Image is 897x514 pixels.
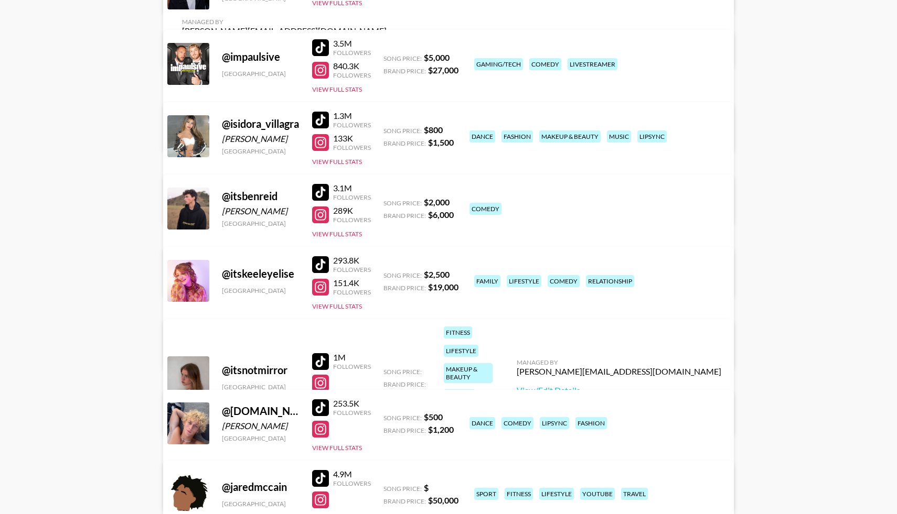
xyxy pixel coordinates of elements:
[333,363,371,370] div: Followers
[505,488,533,500] div: fitness
[424,197,450,207] strong: $ 2,000
[428,137,454,147] strong: $ 1,500
[333,49,371,57] div: Followers
[333,288,371,296] div: Followers
[333,133,371,144] div: 133K
[222,190,300,203] div: @ itsbenreid
[222,383,300,391] div: [GEOGRAPHIC_DATA]
[444,363,493,383] div: makeup & beauty
[383,485,422,493] span: Song Price:
[333,205,371,216] div: 289K
[607,130,631,143] div: music
[424,125,443,135] strong: $ 800
[383,199,422,207] span: Song Price:
[333,183,371,193] div: 3.1M
[222,117,300,130] div: @ isidora_villagra
[501,130,533,143] div: fashion
[621,488,648,500] div: travel
[383,497,426,505] span: Brand Price:
[424,483,429,493] strong: $
[312,158,362,166] button: View Full Stats
[383,380,426,388] span: Brand Price:
[474,275,500,287] div: family
[312,302,362,310] button: View Full Stats
[383,284,426,292] span: Brand Price:
[383,54,422,62] span: Song Price:
[517,358,721,366] div: Managed By
[222,480,300,494] div: @ jaredmccain
[474,488,498,500] div: sport
[383,271,422,279] span: Song Price:
[222,434,300,442] div: [GEOGRAPHIC_DATA]
[182,18,387,26] div: Managed By
[444,345,478,357] div: lifestyle
[539,488,574,500] div: lifestyle
[222,364,300,377] div: @ itsnotmirror
[548,275,580,287] div: comedy
[507,275,541,287] div: lifestyle
[575,417,607,429] div: fashion
[383,368,422,376] span: Song Price:
[333,469,371,479] div: 4.9M
[444,326,472,338] div: fitness
[428,210,454,220] strong: $ 6,000
[428,495,458,505] strong: $ 50,000
[333,352,371,363] div: 1M
[383,127,422,135] span: Song Price:
[222,220,300,227] div: [GEOGRAPHIC_DATA]
[333,144,371,151] div: Followers
[333,255,371,266] div: 293.8K
[222,287,300,294] div: [GEOGRAPHIC_DATA]
[333,61,371,71] div: 840.3K
[539,130,601,143] div: makeup & beauty
[383,426,426,434] span: Brand Price:
[333,409,371,417] div: Followers
[428,65,458,75] strong: $ 27,000
[580,488,615,500] div: youtube
[424,412,443,422] strong: $ 500
[333,398,371,409] div: 253.5K
[586,275,634,287] div: relationship
[222,50,300,63] div: @ impaulsive
[517,366,721,377] div: [PERSON_NAME][EMAIL_ADDRESS][DOMAIN_NAME]
[222,404,300,418] div: @ [DOMAIN_NAME][PERSON_NAME]
[312,230,362,238] button: View Full Stats
[501,417,533,429] div: comedy
[428,282,458,292] strong: $ 19,000
[222,421,300,431] div: [PERSON_NAME]
[540,417,569,429] div: lipsync
[333,111,371,121] div: 1.3M
[383,67,426,75] span: Brand Price:
[444,389,475,401] div: fashion
[333,193,371,201] div: Followers
[182,26,387,36] div: [PERSON_NAME][EMAIL_ADDRESS][DOMAIN_NAME]
[383,212,426,220] span: Brand Price:
[222,70,300,78] div: [GEOGRAPHIC_DATA]
[424,52,450,62] strong: $ 5,000
[428,424,454,434] strong: $ 1,200
[469,130,495,143] div: dance
[222,147,300,155] div: [GEOGRAPHIC_DATA]
[529,58,561,70] div: comedy
[333,278,371,288] div: 151.4K
[333,121,371,129] div: Followers
[333,216,371,224] div: Followers
[312,444,362,452] button: View Full Stats
[383,139,426,147] span: Brand Price:
[333,266,371,274] div: Followers
[474,58,523,70] div: gaming/tech
[568,58,617,70] div: livestreamer
[222,134,300,144] div: [PERSON_NAME]
[469,203,501,215] div: comedy
[517,385,721,396] a: View/Edit Details
[637,130,667,143] div: lipsync
[333,479,371,487] div: Followers
[222,267,300,280] div: @ itskeeleyelise
[222,500,300,508] div: [GEOGRAPHIC_DATA]
[383,414,422,422] span: Song Price:
[333,71,371,79] div: Followers
[333,38,371,49] div: 3.5M
[424,269,450,279] strong: $ 2,500
[312,85,362,93] button: View Full Stats
[222,206,300,216] div: [PERSON_NAME]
